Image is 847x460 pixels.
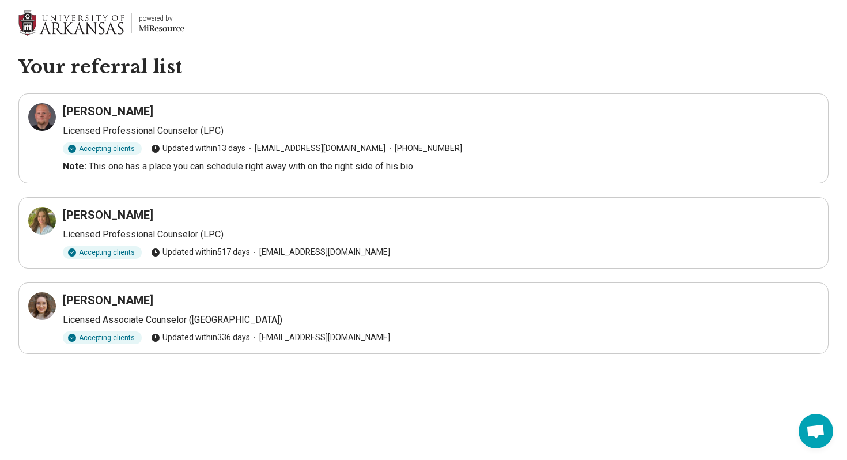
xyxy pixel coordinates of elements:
[63,124,819,138] p: Licensed Professional Counselor (LPC)
[63,292,153,308] h3: [PERSON_NAME]
[63,161,86,172] b: Note:
[250,246,390,258] span: [EMAIL_ADDRESS][DOMAIN_NAME]
[385,142,462,154] span: [PHONE_NUMBER]
[250,331,390,344] span: [EMAIL_ADDRESS][DOMAIN_NAME]
[63,313,819,327] p: Licensed Associate Counselor ([GEOGRAPHIC_DATA])
[18,9,124,37] img: University of Arkansas
[799,414,833,448] div: Open chat
[63,103,153,119] h3: [PERSON_NAME]
[151,142,245,154] span: Updated within 13 days
[18,55,829,80] h1: Your referral list
[63,142,142,155] div: Accepting clients
[63,207,153,223] h3: [PERSON_NAME]
[18,9,184,37] a: University of Arkansaspowered by
[63,228,819,242] p: Licensed Professional Counselor (LPC)
[245,142,385,154] span: [EMAIL_ADDRESS][DOMAIN_NAME]
[63,246,142,259] div: Accepting clients
[151,246,250,258] span: Updated within 517 days
[151,331,250,344] span: Updated within 336 days
[89,161,415,172] span: This one has a place you can schedule right away with on the right side of his bio.
[63,331,142,344] div: Accepting clients
[139,13,184,24] div: powered by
